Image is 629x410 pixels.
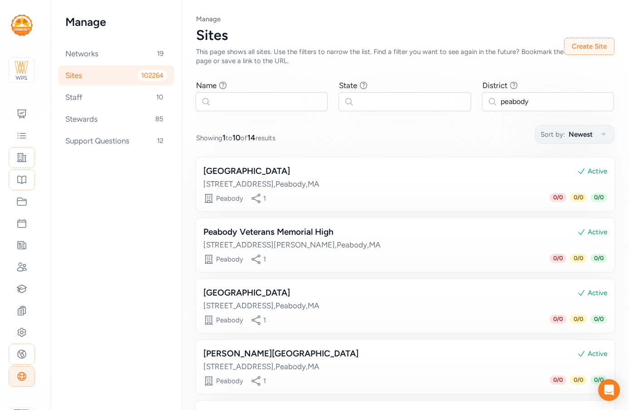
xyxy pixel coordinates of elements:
div: 1 [263,194,266,203]
span: 0 / 0 [590,254,607,263]
div: [STREET_ADDRESS] , Peabody , MA [203,178,607,189]
span: 1 [222,133,226,142]
div: Peabody Veterans Memorial High [203,226,334,238]
div: [PERSON_NAME][GEOGRAPHIC_DATA] [203,347,359,360]
span: 0 / 0 [550,375,566,385]
span: 0 / 0 [590,315,607,324]
nav: Breadcrumb [196,15,614,24]
div: Sites [196,27,564,44]
div: State [339,80,357,91]
img: logo [11,15,33,36]
div: Active [588,349,607,358]
span: 14 [247,133,256,142]
span: 0 / 0 [550,315,566,324]
span: Sort by: [541,129,565,140]
div: This page shows all sites. Use the filters to narrow the list. Find a filter you want to see agai... [196,47,564,65]
div: Networks [58,44,174,64]
span: 0 / 0 [550,193,566,202]
button: Create Site [564,38,614,55]
div: Name [196,80,216,91]
span: 12 [153,135,167,146]
div: Sites [58,65,174,85]
span: 10 [152,92,167,103]
div: Peabody [216,316,243,325]
div: [STREET_ADDRESS] , Peabody , MA [203,300,607,311]
a: Manage [196,15,221,23]
span: 0 / 0 [590,193,607,202]
span: 0 / 0 [570,315,587,324]
span: 0 / 0 [570,254,587,263]
span: 85 [152,114,167,124]
div: 1 [263,376,266,385]
div: [GEOGRAPHIC_DATA] [203,287,290,299]
div: Peabody [216,255,243,264]
div: Active [588,167,607,176]
span: 0 / 0 [550,254,566,263]
div: Active [588,288,607,297]
div: Support Questions [58,131,174,151]
h2: Manage [65,15,167,29]
div: [GEOGRAPHIC_DATA] [203,165,290,178]
span: 0 / 0 [570,193,587,202]
div: Stewards [58,109,174,129]
span: 0 / 0 [570,375,587,385]
span: Showing to of results [196,132,275,143]
div: [STREET_ADDRESS] , Peabody , MA [203,361,607,372]
div: Peabody [216,376,243,385]
div: Open Intercom Messenger [598,379,620,401]
span: 19 [153,48,167,59]
div: District [482,80,507,91]
div: [STREET_ADDRESS][PERSON_NAME] , Peabody , MA [203,239,607,250]
span: 10 [232,133,241,142]
img: logo [11,60,31,80]
button: Sort by:Newest [535,125,615,144]
div: Peabody [216,194,243,203]
div: 1 [263,316,266,325]
div: Staff [58,87,174,107]
div: Active [588,227,607,237]
span: 102264 [138,70,167,81]
span: 0 / 0 [590,375,607,385]
span: Newest [569,129,593,140]
div: 1 [263,255,266,264]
